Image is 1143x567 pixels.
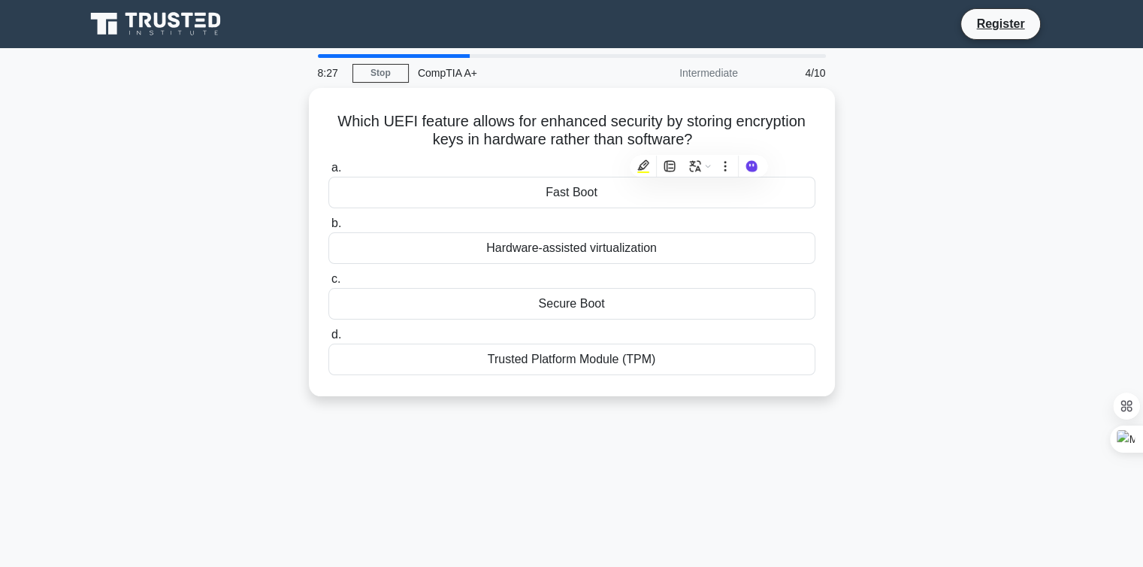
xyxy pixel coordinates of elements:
div: Secure Boot [328,288,815,320]
div: Fast Boot [328,177,815,208]
div: Hardware-assisted virtualization [328,232,815,264]
span: b. [331,217,341,229]
span: a. [331,161,341,174]
a: Register [967,14,1033,33]
div: CompTIA A+ [409,58,615,88]
span: d. [331,328,341,341]
div: Intermediate [615,58,747,88]
span: c. [331,272,340,285]
div: 4/10 [747,58,835,88]
div: Trusted Platform Module (TPM) [328,344,815,375]
a: Stop [352,64,409,83]
div: 8:27 [309,58,352,88]
h5: Which UEFI feature allows for enhanced security by storing encryption keys in hardware rather tha... [327,112,817,150]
